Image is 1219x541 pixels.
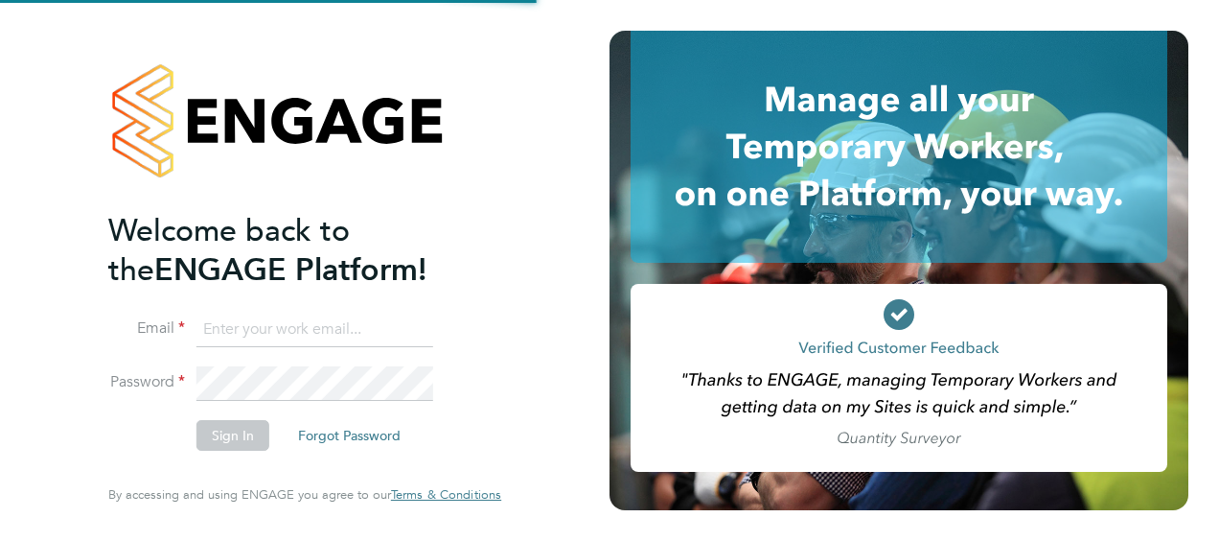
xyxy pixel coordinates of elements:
h2: ENGAGE Platform! [108,211,482,290]
label: Password [108,372,185,392]
a: Terms & Conditions [391,487,501,503]
span: Welcome back to the [108,212,350,289]
span: By accessing and using ENGAGE you agree to our [108,486,501,503]
span: Terms & Conditions [391,486,501,503]
label: Email [108,318,185,339]
input: Enter your work email... [196,313,433,347]
button: Sign In [196,420,269,451]
button: Forgot Password [283,420,416,451]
